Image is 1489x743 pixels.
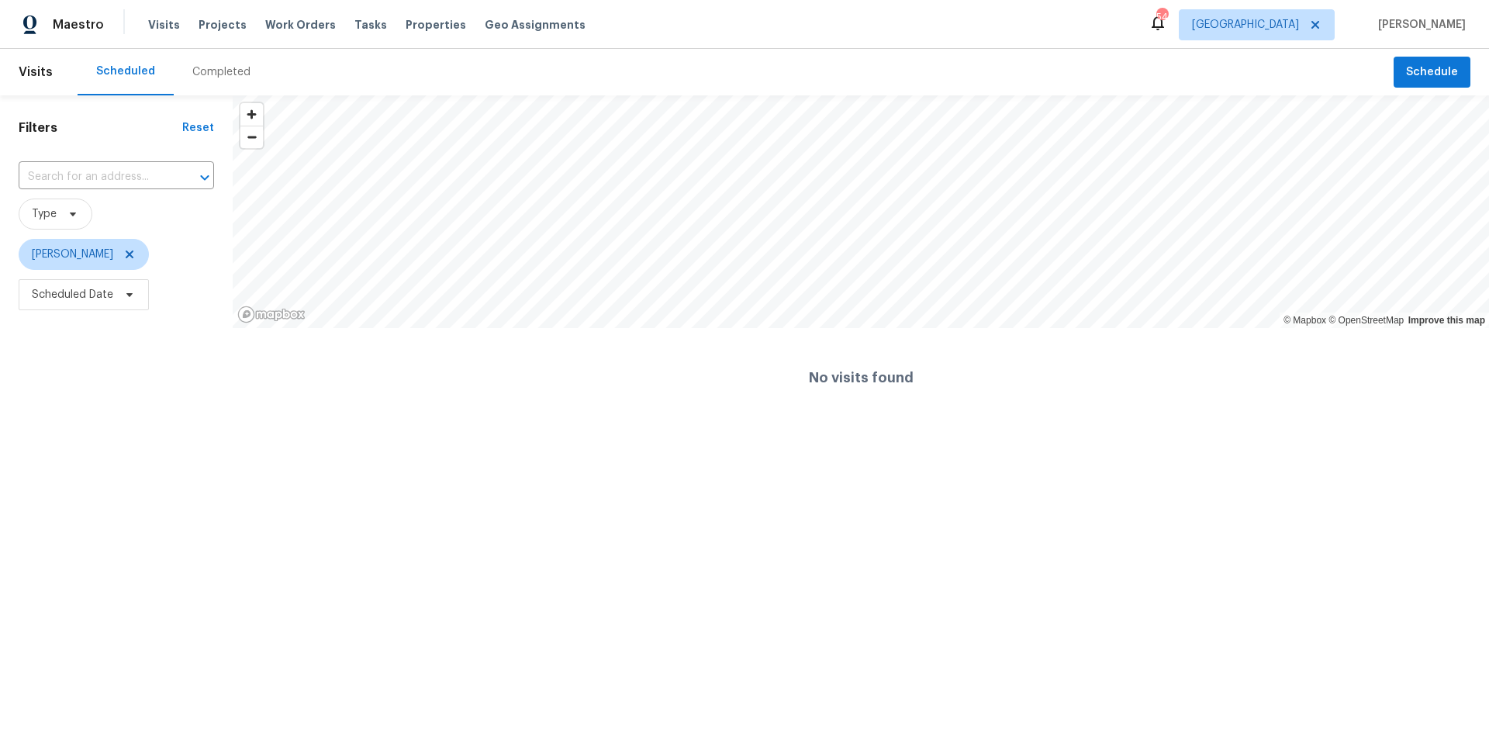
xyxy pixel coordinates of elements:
[237,306,306,323] a: Mapbox homepage
[96,64,155,79] div: Scheduled
[199,17,247,33] span: Projects
[233,95,1489,328] canvas: Map
[32,206,57,222] span: Type
[1328,315,1404,326] a: OpenStreetMap
[354,19,387,30] span: Tasks
[406,17,466,33] span: Properties
[19,120,182,136] h1: Filters
[1372,17,1466,33] span: [PERSON_NAME]
[19,165,171,189] input: Search for an address...
[32,287,113,302] span: Scheduled Date
[1283,315,1326,326] a: Mapbox
[1192,17,1299,33] span: [GEOGRAPHIC_DATA]
[1408,315,1485,326] a: Improve this map
[1406,63,1458,82] span: Schedule
[240,126,263,148] button: Zoom out
[194,167,216,188] button: Open
[182,120,214,136] div: Reset
[265,17,336,33] span: Work Orders
[809,370,914,385] h4: No visits found
[53,17,104,33] span: Maestro
[32,247,113,262] span: [PERSON_NAME]
[148,17,180,33] span: Visits
[19,55,53,89] span: Visits
[240,103,263,126] button: Zoom in
[1394,57,1470,88] button: Schedule
[192,64,250,80] div: Completed
[485,17,586,33] span: Geo Assignments
[1156,9,1167,25] div: 54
